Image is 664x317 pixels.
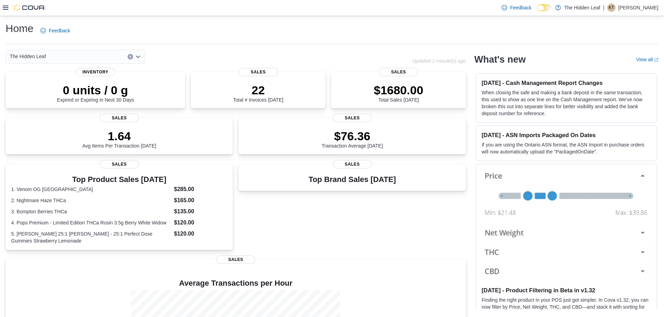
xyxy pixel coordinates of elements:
[11,186,171,193] dt: 1. Venom OG [GEOGRAPHIC_DATA]
[374,83,423,97] p: $1680.00
[100,114,139,122] span: Sales
[216,255,255,264] span: Sales
[174,196,227,205] dd: $165.00
[57,83,134,103] div: Expired or Expiring in Next 30 Days
[82,129,156,149] div: Avg Items Per Transaction [DATE]
[11,279,460,287] h4: Average Transactions per Hour
[482,287,651,294] h3: [DATE] - Product Filtering in Beta in v1.32
[38,24,73,38] a: Feedback
[76,68,115,76] span: Inventory
[49,27,70,34] span: Feedback
[564,3,601,12] p: The Hidden Leaf
[618,3,658,12] p: [PERSON_NAME]
[174,185,227,193] dd: $285.00
[11,219,171,226] dt: 4. Pops Premium - Limited Edition THCa Rosin 3.5g Berry White Widow
[135,54,141,60] button: Open list of options
[482,79,651,86] h3: [DATE] - Cash Management Report Changes
[57,83,134,97] p: 0 units / 0 g
[11,208,171,215] dt: 3. Bompton Berries THCa
[174,219,227,227] dd: $120.00
[333,114,372,122] span: Sales
[482,89,651,117] p: When closing the safe and making a bank deposit in the same transaction, this used to show as one...
[412,58,466,64] p: Updated 1 minute(s) ago
[100,160,139,168] span: Sales
[374,83,423,103] div: Total Sales [DATE]
[308,175,396,184] h3: Top Brand Sales [DATE]
[510,4,531,11] span: Feedback
[82,129,156,143] p: 1.64
[174,230,227,238] dd: $120.00
[603,3,604,12] p: |
[482,141,651,155] p: If you are using the Ontario ASN format, the ASN Import in purchase orders will now automatically...
[379,68,418,76] span: Sales
[537,4,552,11] input: Dark Mode
[11,175,227,184] h3: Top Product Sales [DATE]
[128,54,133,60] button: Clear input
[607,3,616,12] div: Kenneth Townsend
[482,132,651,138] h3: [DATE] - ASN Imports Packaged On Dates
[6,22,33,35] h1: Home
[609,3,614,12] span: KT
[233,83,283,97] p: 22
[14,4,45,11] img: Cova
[474,54,526,65] h2: What's new
[11,197,171,204] dt: 2. Nightmare Haze THCa
[333,160,372,168] span: Sales
[322,129,383,143] p: $76.36
[233,83,283,103] div: Total # Invoices [DATE]
[10,52,46,61] span: The Hidden Leaf
[654,58,658,62] svg: External link
[174,207,227,216] dd: $135.00
[239,68,278,76] span: Sales
[499,1,534,15] a: Feedback
[11,230,171,244] dt: 5. [PERSON_NAME] 25:1 [PERSON_NAME] - 25:1 Perfect Dose Gummies Strawberry Lemonade
[322,129,383,149] div: Transaction Average [DATE]
[636,57,658,62] a: View allExternal link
